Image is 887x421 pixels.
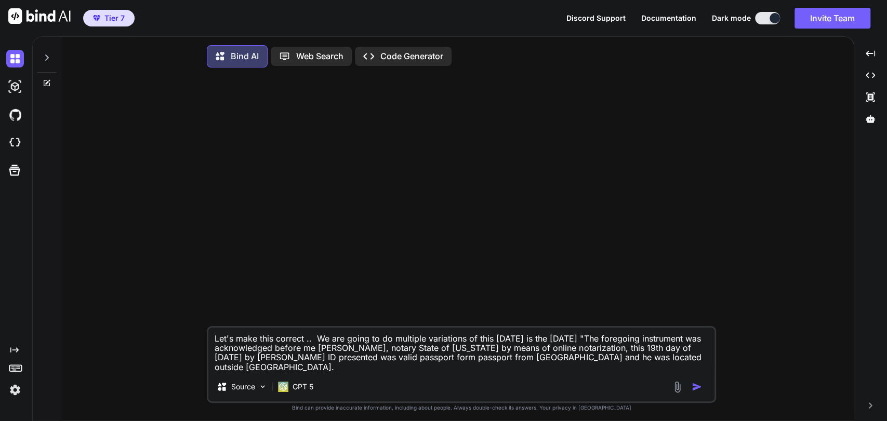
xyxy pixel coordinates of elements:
[258,382,267,391] img: Pick Models
[231,51,259,61] p: Bind AI
[207,405,716,411] p: Bind can provide inaccurate information, including about people. Always double-check its answers....
[566,14,626,22] button: Discord Support
[671,381,683,393] img: attachment
[795,8,870,29] button: Invite Team
[380,51,443,61] p: Code Generator
[104,13,125,23] span: Tier 7
[641,14,696,22] button: Documentation
[6,134,24,152] img: cloudideIcon
[712,13,751,23] span: Dark mode
[6,78,24,96] img: darkAi-studio
[278,382,288,392] img: GPT 5
[296,51,343,61] p: Web Search
[93,15,100,21] img: premium
[231,382,255,392] p: Source
[293,382,313,392] p: GPT 5
[83,10,135,26] button: premiumTier 7
[6,381,24,399] img: settings
[208,328,714,372] textarea: Let's make this correct .. We are going to do multiple variations of this [DATE] is the [DATE] "T...
[8,8,71,24] img: Bind AI
[692,382,702,392] img: icon
[6,106,24,124] img: githubDark
[6,50,24,67] img: darkChat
